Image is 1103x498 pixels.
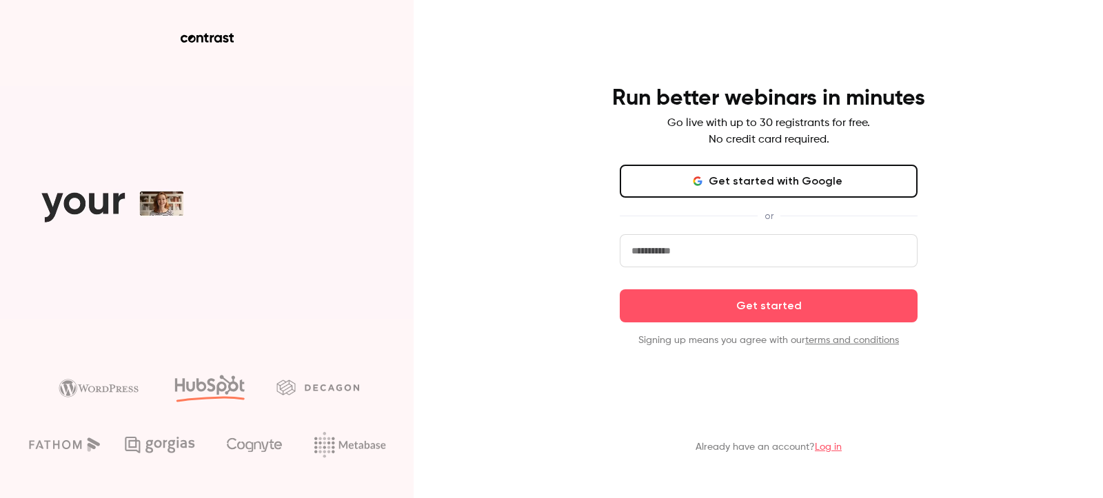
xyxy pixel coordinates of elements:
[815,442,842,452] a: Log in
[758,209,780,223] span: or
[667,115,870,148] p: Go live with up to 30 registrants for free. No credit card required.
[276,380,359,395] img: decagon
[620,289,918,322] button: Get started
[620,333,918,347] p: Signing up means you agree with our
[805,335,899,345] a: terms and conditions
[612,85,925,112] h4: Run better webinars in minutes
[696,440,842,454] p: Already have an account?
[620,165,918,198] button: Get started with Google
